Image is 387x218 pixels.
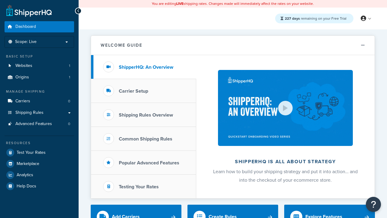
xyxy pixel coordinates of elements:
[119,112,173,118] h3: Shipping Rules Overview
[285,16,300,21] strong: 227 days
[5,147,74,158] a: Test Your Rates
[15,39,37,45] span: Scope: Live
[5,54,74,59] div: Basic Setup
[119,64,173,70] h3: ShipperHQ: An Overview
[212,159,359,164] h2: ShipperHQ is all about strategy
[5,140,74,146] div: Resources
[101,43,142,48] h2: Welcome Guide
[15,24,36,29] span: Dashboard
[5,118,74,130] a: Advanced Features0
[285,16,346,21] span: remaining on your Free Trial
[15,121,52,127] span: Advanced Features
[218,70,353,146] img: ShipperHQ is all about strategy
[5,107,74,118] a: Shipping Rules
[5,72,74,83] a: Origins1
[5,72,74,83] li: Origins
[15,63,32,68] span: Websites
[5,60,74,71] li: Websites
[119,184,159,190] h3: Testing Your Rates
[176,1,184,6] b: LIVE
[68,99,70,104] span: 0
[17,150,46,155] span: Test Your Rates
[69,63,70,68] span: 1
[69,75,70,80] span: 1
[119,160,179,166] h3: Popular Advanced Features
[5,60,74,71] a: Websites1
[5,96,74,107] a: Carriers0
[5,170,74,180] a: Analytics
[5,96,74,107] li: Carriers
[17,161,39,167] span: Marketplace
[119,88,148,94] h3: Carrier Setup
[15,110,44,115] span: Shipping Rules
[5,158,74,169] a: Marketplace
[17,184,36,189] span: Help Docs
[68,121,70,127] span: 0
[91,36,375,55] button: Welcome Guide
[15,75,29,80] span: Origins
[5,21,74,32] a: Dashboard
[5,89,74,94] div: Manage Shipping
[119,136,172,142] h3: Common Shipping Rules
[17,173,33,178] span: Analytics
[15,99,30,104] span: Carriers
[366,197,381,212] button: Open Resource Center
[213,168,358,183] span: Learn how to build your shipping strategy and put it into action… and into the checkout of your e...
[5,181,74,192] a: Help Docs
[5,118,74,130] li: Advanced Features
